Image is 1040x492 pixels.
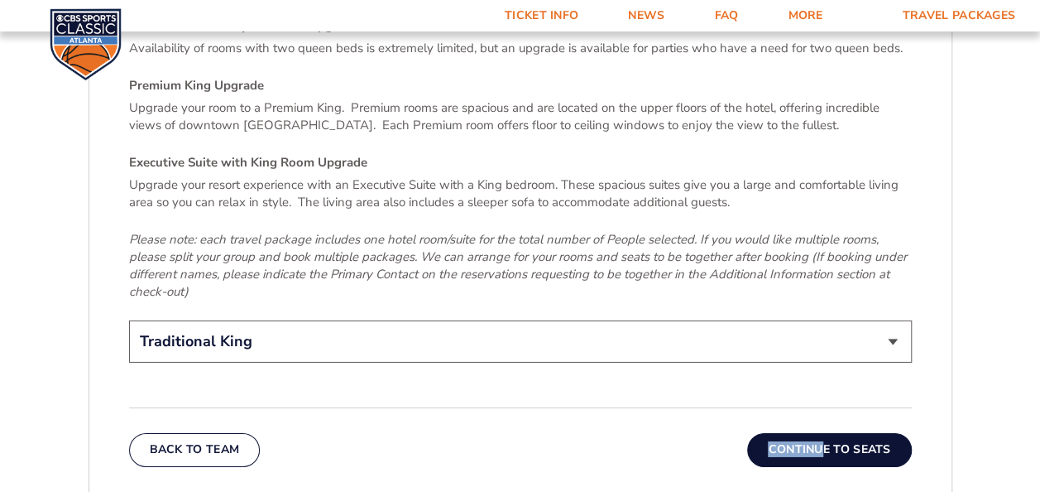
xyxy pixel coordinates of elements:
h4: Executive Suite with King Room Upgrade [129,154,912,171]
h4: Premium King Upgrade [129,77,912,94]
em: Please note: each travel package includes one hotel room/suite for the total number of People sel... [129,231,907,300]
p: Upgrade your resort experience with an Executive Suite with a King bedroom. These spacious suites... [129,176,912,211]
img: CBS Sports Classic [50,8,122,80]
p: Upgrade your room to a Premium King. Premium rooms are spacious and are located on the upper floo... [129,99,912,134]
p: Availability of rooms with two queen beds is extremely limited, but an upgrade is available for p... [129,40,912,57]
button: Back To Team [129,433,261,466]
button: Continue To Seats [747,433,911,466]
